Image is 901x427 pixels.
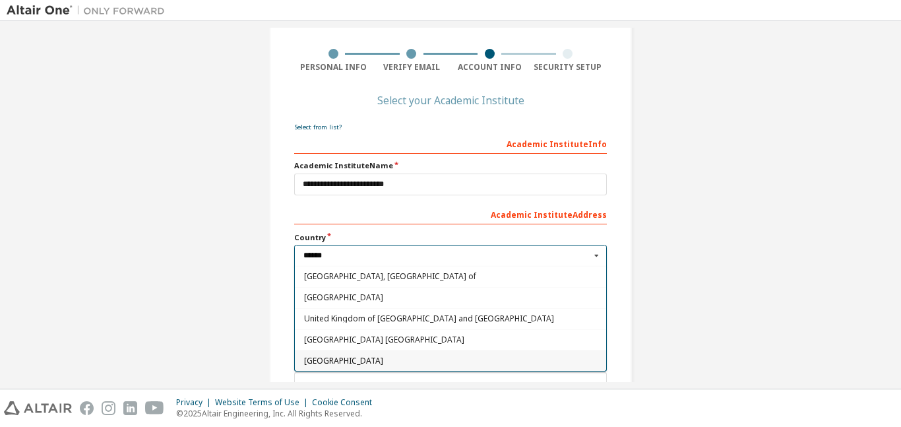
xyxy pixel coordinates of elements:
span: [GEOGRAPHIC_DATA] [304,357,598,365]
span: United Kingdom of [GEOGRAPHIC_DATA] and [GEOGRAPHIC_DATA] [304,315,598,323]
div: Website Terms of Use [215,397,312,408]
div: Academic Institute Info [294,133,607,154]
div: Privacy [176,397,215,408]
div: Personal Info [294,62,373,73]
label: Academic Institute Name [294,160,607,171]
div: Account Info [450,62,529,73]
img: facebook.svg [80,401,94,415]
label: Country [294,232,607,243]
span: [GEOGRAPHIC_DATA] [304,294,598,302]
div: Security Setup [529,62,607,73]
p: © 2025 Altair Engineering, Inc. All Rights Reserved. [176,408,380,419]
img: Altair One [7,4,171,17]
img: instagram.svg [102,401,115,415]
span: [GEOGRAPHIC_DATA] [GEOGRAPHIC_DATA] [304,336,598,344]
div: Cookie Consent [312,397,380,408]
div: Academic Institute Address [294,203,607,224]
img: youtube.svg [145,401,164,415]
span: [GEOGRAPHIC_DATA], [GEOGRAPHIC_DATA] of [304,273,598,280]
img: linkedin.svg [123,401,137,415]
div: Select your Academic Institute [377,96,524,104]
a: Select from list? [294,123,342,131]
div: Verify Email [373,62,451,73]
img: altair_logo.svg [4,401,72,415]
